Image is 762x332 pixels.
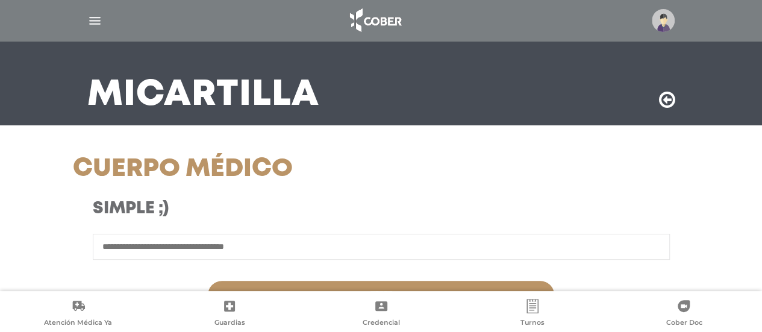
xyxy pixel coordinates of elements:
[520,318,545,329] span: Turnos
[343,6,407,35] img: logo_cober_home-white.png
[2,299,154,330] a: Atención Médica Ya
[154,299,305,330] a: Guardias
[73,154,478,184] h1: Cuerpo Médico
[457,299,608,330] a: Turnos
[214,318,245,329] span: Guardias
[666,318,702,329] span: Cober Doc
[93,199,458,219] h3: Simple ;)
[363,318,400,329] span: Credencial
[608,299,760,330] a: Cober Doc
[87,80,319,111] h3: Mi Cartilla
[44,318,112,329] span: Atención Médica Ya
[652,9,675,32] img: profile-placeholder.svg
[87,13,102,28] img: Cober_menu-lines-white.svg
[305,299,457,330] a: Credencial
